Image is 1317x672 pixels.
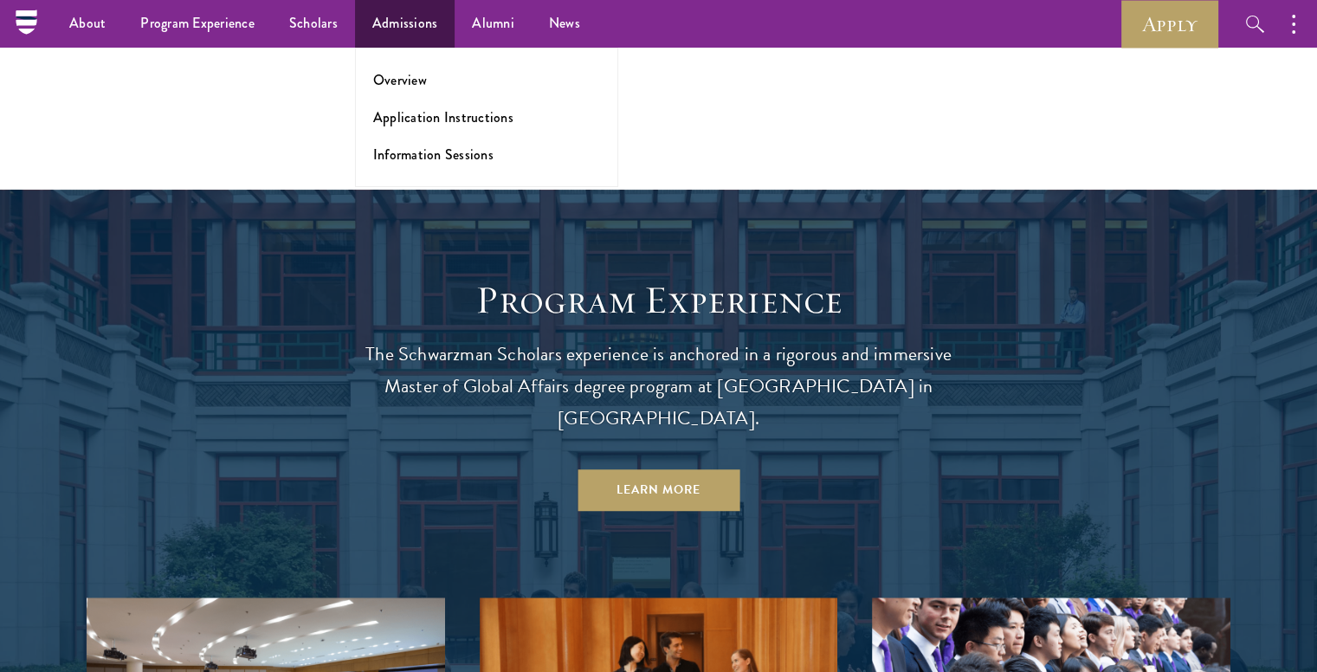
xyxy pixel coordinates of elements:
a: Information Sessions [373,145,494,165]
a: Learn More [578,469,739,511]
a: Overview [373,70,427,90]
h1: Program Experience [347,276,971,325]
a: Application Instructions [373,107,513,127]
p: The Schwarzman Scholars experience is anchored in a rigorous and immersive Master of Global Affai... [347,339,971,435]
